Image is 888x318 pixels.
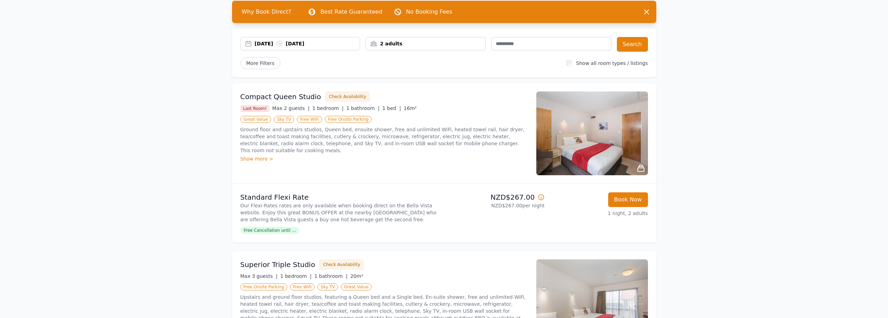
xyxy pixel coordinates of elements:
[346,105,380,111] span: 1 bathroom |
[272,105,309,111] span: Max 2 guests |
[319,259,364,270] button: Check Availability
[325,91,370,102] button: Check Availability
[240,57,281,69] span: More Filters
[320,8,382,16] p: Best Rate Guaranteed
[240,155,528,162] div: Show more >
[314,273,348,279] span: 1 bathroom |
[240,202,441,223] p: Our Flexi-Rates rates are only available when booking direct on the Bella Vista website. Enjoy th...
[240,227,299,234] span: Free Cancellation until ...
[576,60,648,66] label: Show all room types / listings
[447,192,545,202] p: NZD$267.00
[255,40,360,47] div: [DATE] [DATE]
[236,5,297,19] span: Why Book Direct?
[447,202,545,209] p: NZD$267.00 per night
[312,105,344,111] span: 1 bedroom |
[404,105,417,111] span: 16m²
[240,126,528,154] p: Ground floor and upstairs studios, Queen bed, ensuite shower, free and unlimited WiFi, heated tow...
[366,40,485,47] div: 2 adults
[240,192,441,202] p: Standard Flexi Rate
[240,283,287,290] span: Free Onsite Parking
[240,273,278,279] span: Max 3 guests |
[325,116,372,123] span: Free Onsite Parking
[617,37,648,52] button: Search
[274,116,294,123] span: Sky TV
[550,210,648,217] p: 1 night, 2 adults
[240,260,315,269] h3: Superior Triple Studio
[350,273,363,279] span: 20m²
[608,192,648,207] button: Book Now
[382,105,401,111] span: 1 bed |
[290,283,315,290] span: Free WiFi
[406,8,453,16] p: No Booking Fees
[280,273,312,279] span: 1 bedroom |
[341,283,372,290] span: Great Value
[297,116,322,123] span: Free WiFi
[240,105,270,112] span: Last Room!
[318,283,338,290] span: Sky TV
[240,116,271,123] span: Great Value
[240,92,321,102] h3: Compact Queen Studio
